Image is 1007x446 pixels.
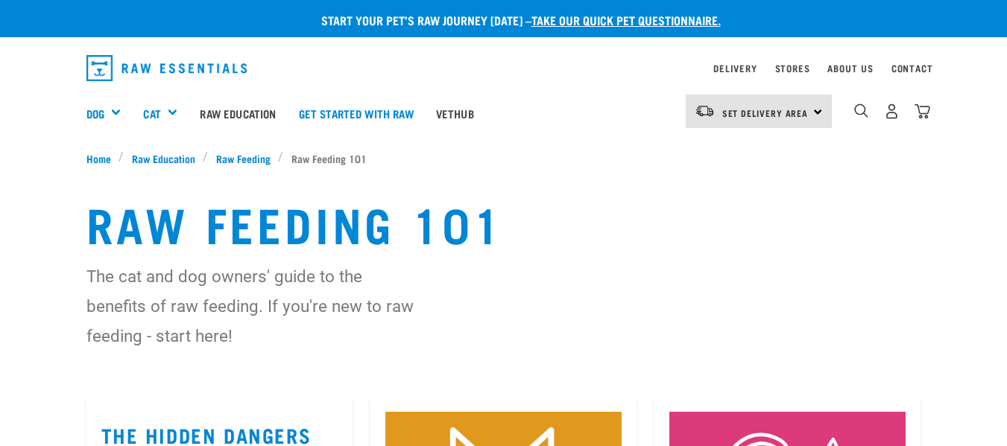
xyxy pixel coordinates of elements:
[713,66,757,71] a: Delivery
[531,16,721,23] a: take our quick pet questionnaire.
[86,55,247,81] img: Raw Essentials Logo
[695,104,715,118] img: van-moving.png
[124,150,203,166] a: Raw Education
[722,110,809,115] span: Set Delivery Area
[189,83,287,143] a: Raw Education
[884,103,900,119] img: user.png
[143,105,160,122] a: Cat
[288,83,425,143] a: Get started with Raw
[86,261,420,351] p: The cat and dog owners' guide to the benefits of raw feeding. If you're new to raw feeding - star...
[86,150,119,166] a: Home
[854,103,868,118] img: home-icon-1@2x.png
[915,103,930,119] img: home-icon@2x.png
[86,105,104,122] a: Dog
[132,150,195,166] span: Raw Education
[86,150,111,166] span: Home
[827,66,873,71] a: About Us
[86,150,921,166] nav: breadcrumbs
[75,49,933,87] nav: dropdown navigation
[86,196,921,249] h1: Raw Feeding 101
[425,83,485,143] a: Vethub
[208,150,278,166] a: Raw Feeding
[891,66,933,71] a: Contact
[216,150,271,166] span: Raw Feeding
[775,66,810,71] a: Stores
